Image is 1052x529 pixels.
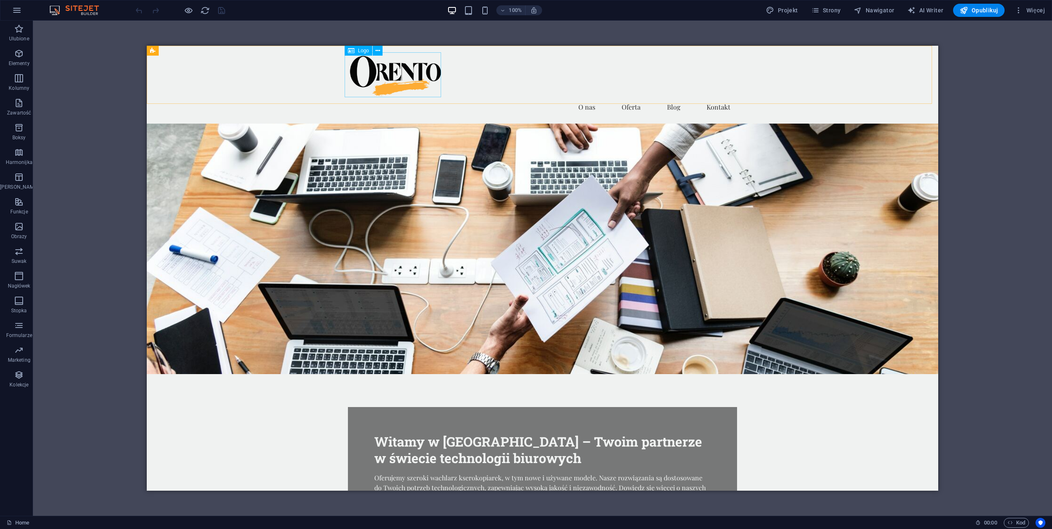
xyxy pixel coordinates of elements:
[9,85,29,91] p: Kolumny
[47,5,109,15] img: Editor Logo
[1007,518,1025,528] span: Kod
[8,357,31,363] p: Marketing
[763,4,801,17] button: Projekt
[11,307,27,314] p: Stopka
[904,4,946,17] button: AI Writer
[990,520,991,526] span: :
[11,233,27,240] p: Obrazy
[811,6,841,14] span: Strony
[496,5,526,15] button: 100%
[953,4,1005,17] button: Opublikuj
[200,6,210,15] i: Przeładuj stronę
[907,6,943,14] span: AI Writer
[1014,6,1045,14] span: Więcej
[850,4,897,17] button: Nawigator
[975,518,997,528] h6: Czas sesji
[10,208,28,215] p: Funkcje
[1036,518,1045,528] button: Usercentrics
[9,35,29,42] p: Ulubione
[8,283,31,289] p: Nagłówek
[358,48,369,53] span: Logo
[530,7,538,14] i: Po zmianie rozmiaru automatycznie dostosowuje poziom powiększenia do wybranego urządzenia.
[183,5,193,15] button: Kliknij tutaj, aby wyjść z trybu podglądu i kontynuować edycję
[984,518,997,528] span: 00 00
[509,5,522,15] h6: 100%
[9,382,28,388] p: Kolekcje
[6,332,32,339] p: Formularze
[1004,518,1029,528] button: Kod
[808,4,844,17] button: Strony
[7,110,31,116] p: Zawartość
[9,60,30,67] p: Elementy
[1011,4,1048,17] button: Więcej
[12,258,27,264] p: Suwak
[7,518,29,528] a: Kliknij, aby anulować zaznaczenie. Kliknij dwukrotnie, aby otworzyć Strony
[960,6,998,14] span: Opublikuj
[12,134,26,141] p: Boksy
[854,6,894,14] span: Nawigator
[766,6,798,14] span: Projekt
[6,159,33,166] p: Harmonijka
[763,4,801,17] div: Projekt (Ctrl+Alt+Y)
[200,5,210,15] button: reload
